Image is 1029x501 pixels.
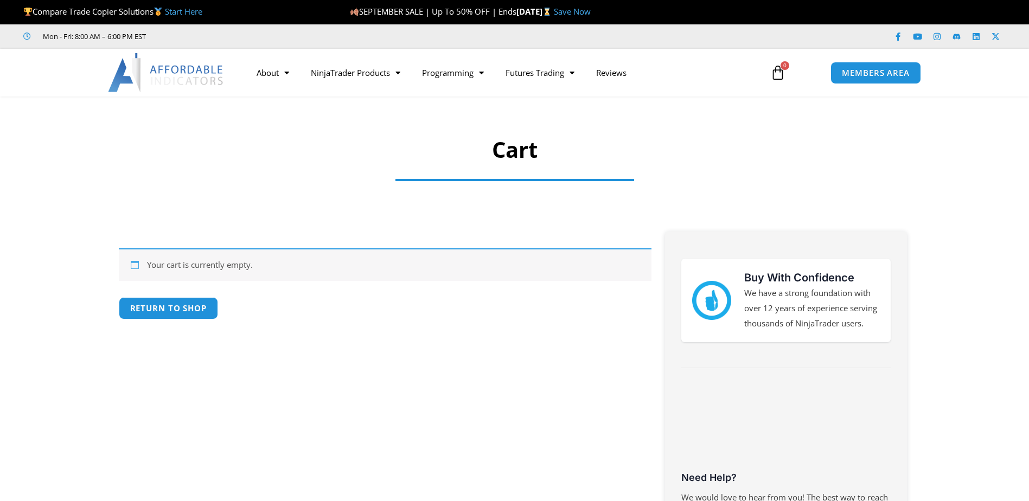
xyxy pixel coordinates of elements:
div: Your cart is currently empty. [119,248,651,281]
a: Return to shop [119,297,219,319]
p: We have a strong foundation with over 12 years of experience serving thousands of NinjaTrader users. [744,286,880,331]
iframe: Intercom live chat [992,464,1018,490]
iframe: Customer reviews powered by Trustpilot [161,31,324,42]
a: Start Here [165,6,202,17]
img: 🍂 [350,8,359,16]
a: MEMBERS AREA [830,62,921,84]
iframe: Customer reviews powered by Trustpilot [681,387,891,468]
a: Save Now [554,6,591,17]
span: MEMBERS AREA [842,69,910,77]
a: About [246,60,300,85]
img: mark thumbs good 43913 | Affordable Indicators – NinjaTrader [692,281,731,320]
span: SEPTEMBER SALE | Up To 50% OFF | Ends [350,6,516,17]
a: Programming [411,60,495,85]
a: Reviews [585,60,637,85]
nav: Menu [246,60,758,85]
a: Futures Trading [495,60,585,85]
h3: Need Help? [681,471,891,484]
img: 🏆 [24,8,32,16]
strong: [DATE] [516,6,554,17]
span: 0 [781,61,789,70]
a: 0 [754,57,802,88]
span: Compare Trade Copier Solutions [23,6,202,17]
img: ⌛ [543,8,551,16]
h1: Cart [155,134,874,165]
img: 🥇 [154,8,162,16]
a: NinjaTrader Products [300,60,411,85]
h3: Buy With Confidence [744,269,880,286]
img: LogoAI [108,53,225,92]
span: Mon - Fri: 8:00 AM – 6:00 PM EST [40,30,146,43]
